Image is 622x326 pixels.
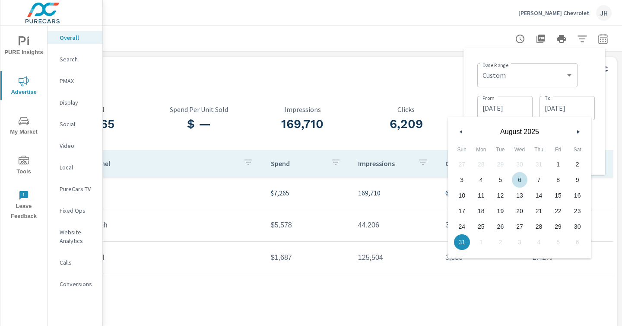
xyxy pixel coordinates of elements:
span: 2 [576,157,579,172]
span: My Market [3,116,44,137]
p: Clicks [445,159,498,168]
h3: 6,209 [354,117,458,131]
p: $7,265 [271,188,344,198]
span: 19 [497,203,504,219]
button: 11 [472,188,491,203]
span: 26 [497,219,504,234]
span: 3 [460,172,463,188]
span: 12 [497,188,504,203]
td: 3,036 [438,247,526,268]
span: 8 [556,172,560,188]
span: 21 [536,203,543,219]
span: Sun [452,143,472,157]
h3: 169,710 [251,117,354,131]
div: Conversions [48,278,102,291]
button: 5 [491,172,510,188]
button: 23 [568,203,587,219]
p: Spend Per Unit Sold [147,105,251,113]
span: 1 [556,157,560,172]
button: 29 [549,219,568,234]
button: 28 [529,219,549,234]
td: Social [79,247,264,268]
p: [PERSON_NAME] Chevrolet [518,9,589,17]
span: 29 [555,219,562,234]
button: 18 [472,203,491,219]
span: 23 [574,203,581,219]
span: Wed [510,143,530,157]
p: PureCars TV [60,185,95,193]
button: 4 [472,172,491,188]
button: 27 [510,219,530,234]
p: CTR [458,105,562,113]
span: 24 [458,219,465,234]
button: 17 [452,203,472,219]
span: 22 [555,203,562,219]
button: 15 [549,188,568,203]
button: 8 [549,172,568,188]
button: 7 [529,172,549,188]
td: Search [79,214,264,236]
p: Channel [86,159,236,168]
button: 3 [452,172,472,188]
span: Sat [568,143,587,157]
span: 31 [458,234,465,250]
span: 15 [555,188,562,203]
span: 9 [576,172,579,188]
span: Fri [549,143,568,157]
span: 30 [574,219,581,234]
button: Select Date Range [594,30,612,48]
span: Mon [472,143,491,157]
button: 16 [568,188,587,203]
span: 28 [536,219,543,234]
span: 4 [479,172,483,188]
p: Spend [271,159,324,168]
span: PURE Insights [3,36,44,58]
span: 18 [478,203,485,219]
div: Calls [48,256,102,269]
p: Calls [60,258,95,267]
div: Local [48,161,102,174]
p: Impressions [251,105,354,113]
button: 30 [568,219,587,234]
span: 14 [536,188,543,203]
div: PureCars TV [48,182,102,195]
p: 169,710 [358,188,432,198]
button: 14 [529,188,549,203]
td: 3,173 [438,214,526,236]
div: Social [48,118,102,131]
p: Display [60,98,95,107]
span: Thu [529,143,549,157]
p: Overall [60,33,95,42]
span: 27 [516,219,523,234]
td: $1,687 [264,247,351,268]
span: 13 [516,188,523,203]
p: Fixed Ops [60,206,95,215]
span: 17 [458,203,465,219]
button: 13 [510,188,530,203]
button: 24 [452,219,472,234]
p: Impressions [358,159,411,168]
span: 11 [478,188,485,203]
div: nav menu [0,26,47,225]
span: Advertise [3,76,44,97]
span: Tue [491,143,510,157]
button: Apply Filters [574,30,591,48]
div: Website Analytics [48,226,102,247]
button: 6 [510,172,530,188]
span: 10 [458,188,465,203]
span: 6 [518,172,521,188]
div: Fixed Ops [48,204,102,217]
span: 25 [478,219,485,234]
p: Clicks [354,105,458,113]
p: Website Analytics [60,228,95,245]
span: 7 [537,172,541,188]
div: JH [596,5,612,21]
button: 9 [568,172,587,188]
div: Overall [48,31,102,44]
span: 16 [574,188,581,203]
button: 19 [491,203,510,219]
button: "Export Report to PDF" [532,30,549,48]
button: 10 [452,188,472,203]
div: Search [48,53,102,66]
button: 25 [472,219,491,234]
